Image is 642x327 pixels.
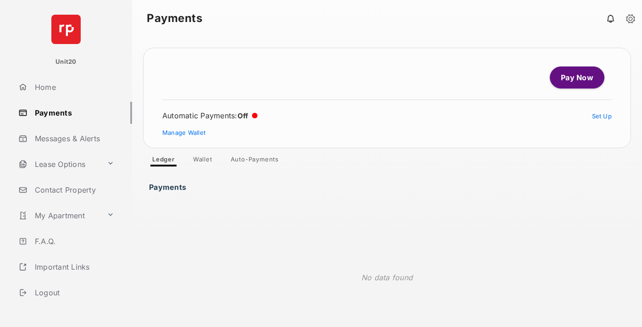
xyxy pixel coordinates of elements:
[15,256,118,278] a: Important Links
[145,155,182,166] a: Ledger
[15,76,132,98] a: Home
[186,155,220,166] a: Wallet
[15,282,132,304] a: Logout
[15,179,132,201] a: Contact Property
[147,13,202,24] strong: Payments
[223,155,286,166] a: Auto-Payments
[162,129,205,136] a: Manage Wallet
[238,111,249,120] span: Off
[162,111,258,120] div: Automatic Payments :
[15,205,103,227] a: My Apartment
[15,230,132,252] a: F.A.Q.
[15,127,132,150] a: Messages & Alerts
[15,102,132,124] a: Payments
[361,272,413,283] p: No data found
[15,153,103,175] a: Lease Options
[51,15,81,44] img: svg+xml;base64,PHN2ZyB4bWxucz0iaHR0cDovL3d3dy53My5vcmcvMjAwMC9zdmciIHdpZHRoPSI2NCIgaGVpZ2h0PSI2NC...
[55,57,77,67] p: Unit20
[592,112,612,120] a: Set Up
[149,183,189,187] h3: Payments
